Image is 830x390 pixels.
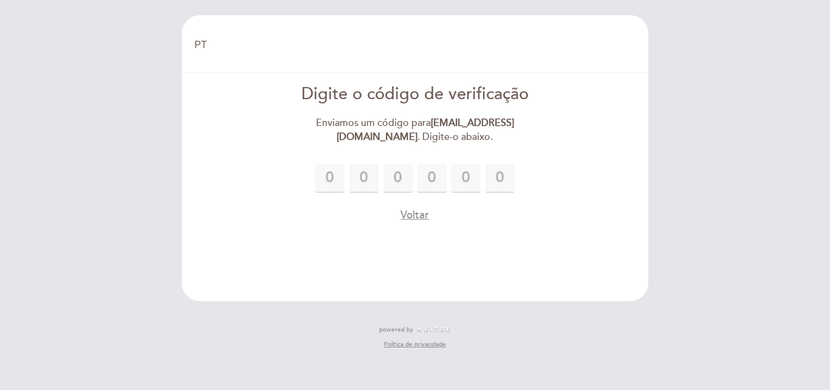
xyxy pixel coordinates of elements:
img: MEITRE [416,327,451,333]
input: 0 [485,164,515,193]
span: powered by [379,326,413,334]
button: Voltar [400,207,429,223]
input: 0 [315,164,345,193]
input: 0 [451,164,481,193]
input: 0 [383,164,413,193]
strong: [EMAIL_ADDRESS][DOMAIN_NAME] [337,117,514,143]
a: powered by [379,326,451,334]
a: Política de privacidade [384,340,446,349]
div: Digite o código de verificação [276,83,555,106]
div: Enviamos um código para . Digite-o abaixo. [276,116,555,144]
input: 0 [349,164,379,193]
input: 0 [417,164,447,193]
